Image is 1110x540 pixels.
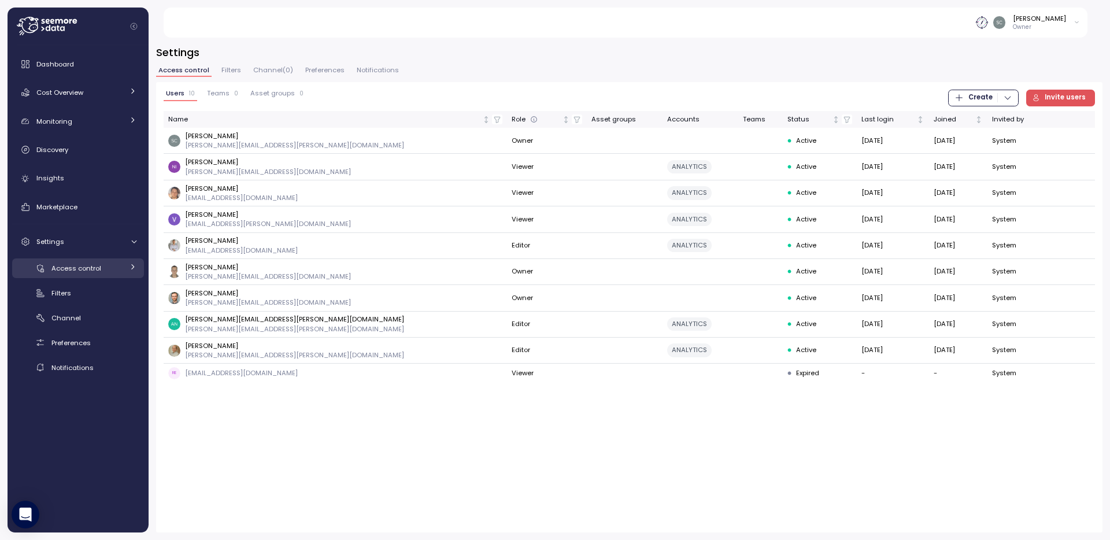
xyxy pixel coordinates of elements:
[987,180,1045,206] td: System
[168,213,180,225] img: ACg8ocITeqhb57Q-WvxRKXoNcAtSD8r80mJvnQQyNmUjcrbGPEicFQ=s96-c
[993,16,1005,28] img: aa475a409c0d5350e50f2cda6c864df2
[221,67,241,73] span: Filters
[796,188,816,198] span: Active
[929,338,987,364] td: [DATE]
[507,233,587,259] td: Editor
[934,114,973,125] div: Joined
[51,264,101,273] span: Access control
[482,116,490,124] div: Not sorted
[168,292,180,304] img: ACg8ocJ9zybASqDvOBQr9pq-ai4p0DUkq_BRgm-A8AyKiFMznVppuIj4=s96-c
[796,136,816,146] span: Active
[185,272,351,281] p: [PERSON_NAME][EMAIL_ADDRESS][DOMAIN_NAME]
[857,285,929,311] td: [DATE]
[667,343,712,357] div: ANALYTICS
[1045,90,1086,106] span: Invite users
[857,128,929,154] td: [DATE]
[512,114,561,125] div: Role
[36,145,68,154] span: Discovery
[857,206,929,232] td: [DATE]
[1013,14,1066,23] div: [PERSON_NAME]
[987,259,1045,285] td: System
[207,90,230,97] span: Teams
[796,267,816,277] span: Active
[36,60,74,69] span: Dashboard
[929,259,987,285] td: [DATE]
[507,111,587,128] th: RoleNot sorted
[12,308,144,327] a: Channel
[12,195,144,219] a: Marketplace
[562,116,570,124] div: Not sorted
[507,259,587,285] td: Owner
[857,338,929,364] td: [DATE]
[796,293,816,304] span: Active
[796,368,819,379] span: Expired
[185,184,298,193] p: [PERSON_NAME]
[796,319,816,330] span: Active
[929,111,987,128] th: JoinedNot sorted
[12,283,144,302] a: Filters
[667,114,734,125] div: Accounts
[168,367,180,379] span: RE
[185,341,404,350] p: [PERSON_NAME]
[976,16,988,28] img: 6791f8edfa6a2c9608b219b1.PNG
[51,363,94,372] span: Notifications
[929,312,987,338] td: [DATE]
[234,90,238,98] p: 0
[36,237,64,246] span: Settings
[168,265,180,278] img: ACg8ocLOne5ZKYXZ-IHo1dQWuN3r_Y3wg9KyJzsOvvSigbp4ocx7pCjw=s96-c
[929,154,987,180] td: [DATE]
[968,90,993,106] span: Create
[12,333,144,352] a: Preferences
[1013,23,1066,31] p: Owner
[796,214,816,225] span: Active
[787,114,831,125] div: Status
[168,345,180,357] img: ACg8ocJLFc-pjywiG7Qv7guoYM5kF95g_4nfTRUUms7vI1tv7BnIb9QB=s96-c
[948,90,1018,106] button: Create
[667,317,712,331] div: ANALYTICS
[12,230,144,253] a: Settings
[507,180,587,206] td: Viewer
[168,114,480,125] div: Name
[743,114,778,125] div: Teams
[1026,90,1096,106] button: Invite users
[987,364,1045,383] td: System
[185,289,351,298] p: [PERSON_NAME]
[168,239,180,251] img: ACg8ocISChrpTZA06Xj3rSgpOkcNEA_J8OWVmvejYhYzzHMKwY0pJgRsGg=s96-c
[185,368,298,378] p: [EMAIL_ADDRESS][DOMAIN_NAME]
[929,364,987,383] td: -
[796,162,816,172] span: Active
[166,90,184,97] span: Users
[987,233,1045,259] td: System
[667,239,712,252] div: ANALYTICS
[250,90,295,97] span: Asset groups
[185,219,351,228] p: [EMAIL_ADDRESS][PERSON_NAME][DOMAIN_NAME]
[357,67,399,73] span: Notifications
[185,167,351,176] p: [PERSON_NAME][EMAIL_ADDRESS][DOMAIN_NAME]
[51,313,81,323] span: Channel
[164,111,507,128] th: NameNot sorted
[507,338,587,364] td: Editor
[857,364,929,383] td: -
[12,167,144,190] a: Insights
[185,246,298,255] p: [EMAIL_ADDRESS][DOMAIN_NAME]
[158,67,209,73] span: Access control
[916,116,924,124] div: Not sorted
[507,206,587,232] td: Viewer
[929,233,987,259] td: [DATE]
[667,160,712,173] div: ANALYTICS
[861,114,915,125] div: Last login
[987,312,1045,338] td: System
[12,138,144,161] a: Discovery
[12,258,144,278] a: Access control
[667,186,712,199] div: ANALYTICS
[185,157,351,167] p: [PERSON_NAME]
[12,110,144,133] a: Monitoring
[929,285,987,311] td: [DATE]
[832,116,840,124] div: Not sorted
[783,111,857,128] th: StatusNot sorted
[507,128,587,154] td: Owner
[975,116,983,124] div: Not sorted
[987,154,1045,180] td: System
[127,22,141,31] button: Collapse navigation
[36,173,64,183] span: Insights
